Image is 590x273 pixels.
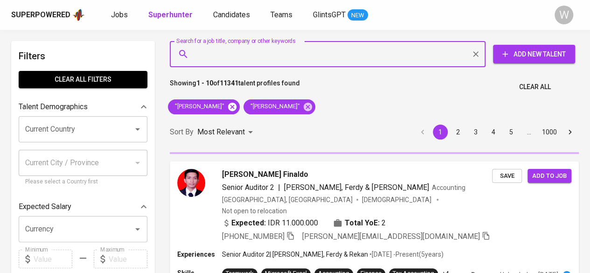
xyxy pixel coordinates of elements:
[177,250,222,259] p: Experiences
[486,125,501,140] button: Go to page 4
[493,45,575,63] button: Add New Talent
[19,201,71,212] p: Expected Salary
[170,78,300,96] p: Showing of talent profiles found
[25,177,141,187] p: Please select a Country first
[222,217,318,229] div: IDR 11.000.000
[222,232,285,241] span: [PHONE_NUMBER]
[313,9,368,21] a: GlintsGPT NEW
[271,9,294,21] a: Teams
[213,10,250,19] span: Candidates
[414,125,579,140] nav: pagination navigation
[345,217,380,229] b: Total YoE:
[231,217,266,229] b: Expected:
[222,183,274,192] span: Senior Auditor 2
[313,10,346,19] span: GlintsGPT
[302,232,480,241] span: [PERSON_NAME][EMAIL_ADDRESS][DOMAIN_NAME]
[197,124,256,141] div: Most Relevant
[11,8,85,22] a: Superpoweredapp logo
[432,184,465,191] span: Accounting
[222,169,308,180] span: [PERSON_NAME] Finaldo
[243,99,315,114] div: "[PERSON_NAME]"
[177,169,205,197] img: db9337d5183c19af9d4d0e560b3e5a06.jpg
[148,9,194,21] a: Superhunter
[278,182,280,193] span: |
[222,250,368,259] p: Senior Auditor 2 | [PERSON_NAME], Ferdy & Rekan
[500,49,568,60] span: Add New Talent
[34,250,72,268] input: Value
[111,9,130,21] a: Jobs
[451,125,465,140] button: Go to page 2
[213,9,252,21] a: Candidates
[196,79,213,87] b: 1 - 10
[222,206,287,216] p: Not open to relocation
[19,71,147,88] button: Clear All filters
[19,98,147,116] div: Talent Demographics
[26,74,140,85] span: Clear All filters
[555,6,573,24] div: W
[131,123,144,136] button: Open
[532,171,567,182] span: Add to job
[168,102,230,111] span: "[PERSON_NAME]"
[19,101,88,112] p: Talent Demographics
[11,10,70,21] div: Superpowered
[433,125,448,140] button: page 1
[468,125,483,140] button: Go to page 3
[284,183,429,192] span: [PERSON_NAME], Ferdy & [PERSON_NAME]
[148,10,193,19] b: Superhunter
[539,125,560,140] button: Go to page 1000
[562,125,577,140] button: Go to next page
[197,126,245,138] p: Most Relevant
[497,171,517,182] span: Save
[382,217,386,229] span: 2
[243,102,305,111] span: "[PERSON_NAME]"
[469,48,482,61] button: Clear
[521,127,536,137] div: …
[362,195,433,204] span: [DEMOGRAPHIC_DATA]
[528,169,571,183] button: Add to job
[504,125,519,140] button: Go to page 5
[170,126,194,138] p: Sort By
[515,78,555,96] button: Clear All
[19,197,147,216] div: Expected Salary
[492,169,522,183] button: Save
[222,195,353,204] div: [GEOGRAPHIC_DATA], [GEOGRAPHIC_DATA]
[72,8,85,22] img: app logo
[111,10,128,19] span: Jobs
[347,11,368,20] span: NEW
[368,250,444,259] p: • [DATE] - Present ( 5 years )
[109,250,147,268] input: Value
[220,79,238,87] b: 11341
[131,223,144,236] button: Open
[519,81,551,93] span: Clear All
[168,99,240,114] div: "[PERSON_NAME]"
[19,49,147,63] h6: Filters
[271,10,292,19] span: Teams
